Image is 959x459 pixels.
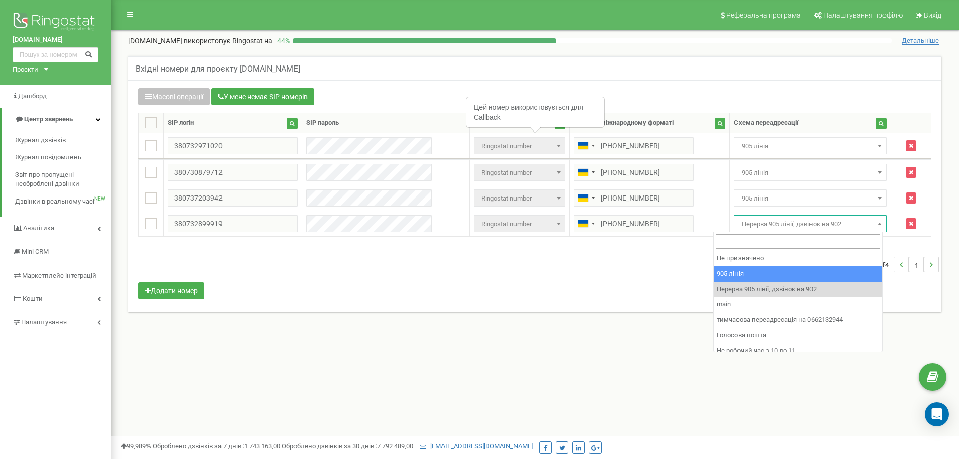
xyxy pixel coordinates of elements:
div: Telephone country code [574,164,598,180]
span: Ringostat number [477,166,561,180]
span: Mini CRM [22,248,49,255]
button: Масові операції [138,88,210,105]
span: Ringostat number [474,164,565,181]
p: 44 % [272,36,293,46]
div: Open Intercom Messenger [925,402,949,426]
span: Журнал дзвінків [15,136,66,145]
span: Налаштування [21,318,67,326]
nav: ... [870,247,939,282]
div: Telephone country code [574,138,598,154]
input: 050 123 4567 [574,215,694,232]
a: Звіт про пропущені необроблені дзвінки [15,166,111,193]
span: Аналiтика [23,224,54,232]
li: тимчасова переадресація на 0662132944 [714,312,882,328]
input: 050 123 4567 [574,189,694,207]
span: 905 лінія [737,191,883,206]
u: 1 743 163,00 [244,442,280,450]
span: 905 лінія [734,137,887,154]
span: Маркетплейс інтеграцій [22,272,96,279]
span: 905 лінія [734,189,887,207]
a: Журнал повідомлень [15,149,111,166]
span: Кошти [23,295,43,302]
span: Ringostat number [477,217,561,231]
span: 99,989% [121,442,151,450]
a: Дзвінки в реальному часіNEW [15,193,111,211]
div: Цей номер використовується для Callback [467,98,604,127]
a: [DOMAIN_NAME] [13,35,98,45]
span: Оброблено дзвінків за 7 днів : [153,442,280,450]
u: 7 792 489,00 [377,442,413,450]
li: Голосова пошта [714,327,882,343]
span: Центр звернень [24,115,73,123]
span: Ringostat number [474,189,565,207]
div: Telephone country code [574,216,598,232]
div: Схема переадресації [734,118,799,128]
li: main [714,297,882,312]
div: SIP логін [168,118,194,128]
span: Вихід [924,11,941,19]
button: У мене немає SIP номерів [211,88,314,105]
span: Детальніше [902,37,939,45]
span: Реферальна програма [726,11,801,19]
div: Номер у міжнародному форматі [574,118,674,128]
span: Ringostat number [474,215,565,232]
span: Дзвінки в реальному часі [15,197,94,207]
img: Ringostat logo [13,10,98,35]
button: Додати номер [138,282,204,299]
input: Пошук за номером [13,47,98,62]
li: Перерва 905 лінії, дзвінок на 902 [714,282,882,297]
a: Центр звернень [2,108,111,132]
span: Налаштування профілю [823,11,903,19]
span: Перерва 905 лінії, дзвінок на 902 [737,217,883,231]
li: 1 [909,257,924,272]
a: Журнал дзвінків [15,132,111,149]
input: 050 123 4567 [574,164,694,181]
span: Ringostat number [477,191,561,206]
p: [DOMAIN_NAME] [128,36,272,46]
li: Не призначено [714,251,882,267]
th: SIP пароль [302,113,470,133]
span: 905 лінія [737,166,883,180]
span: 905 лінія [737,139,883,153]
span: Журнал повідомлень [15,153,81,162]
span: використовує Ringostat на [184,37,272,45]
input: 050 123 4567 [574,137,694,154]
span: Звіт про пропущені необроблені дзвінки [15,170,106,189]
span: Дашборд [18,92,47,100]
span: Ringostat number [474,137,565,154]
li: 905 лінія [714,266,882,282]
span: Оброблено дзвінків за 30 днів : [282,442,413,450]
span: Ringostat number [477,139,561,153]
li: Не робочий час з 10 до 11 [714,343,882,359]
h5: Вхідні номери для проєкту [DOMAIN_NAME] [136,64,300,74]
div: Проєкти [13,65,38,75]
a: [EMAIL_ADDRESS][DOMAIN_NAME] [420,442,533,450]
span: 905 лінія [734,164,887,181]
span: Перерва 905 лінії, дзвінок на 902 [734,215,887,232]
div: Telephone country code [574,190,598,206]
